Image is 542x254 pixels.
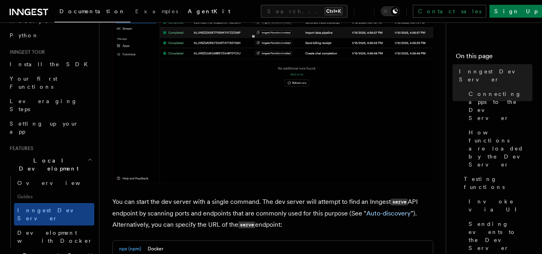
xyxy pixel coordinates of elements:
[14,226,94,248] a: Development with Docker
[55,2,130,22] a: Documentation
[14,176,94,190] a: Overview
[459,67,532,83] span: Inngest Dev Server
[130,2,183,22] a: Examples
[6,145,33,152] span: Features
[461,172,532,194] a: Testing functions
[465,87,532,125] a: Connecting apps to the Dev Server
[6,94,94,116] a: Leveraging Steps
[413,5,486,18] a: Contact sales
[261,5,347,18] button: Search...Ctrl+K
[6,156,87,173] span: Local Development
[183,2,235,22] a: AgentKit
[391,199,408,205] code: serve
[6,153,94,176] button: Local Development
[59,8,126,14] span: Documentation
[6,176,94,248] div: Local Development
[381,6,400,16] button: Toggle dark mode
[6,28,94,43] a: Python
[456,64,532,87] a: Inngest Dev Server
[366,209,411,217] a: Auto-discovery
[10,61,93,67] span: Install the SDK
[17,207,86,221] span: Inngest Dev Server
[469,220,532,252] span: Sending events to the Dev Server
[465,194,532,217] a: Invoke via UI
[17,180,100,186] span: Overview
[464,175,532,191] span: Testing functions
[188,8,230,14] span: AgentKit
[17,230,93,244] span: Development with Docker
[469,197,532,213] span: Invoke via UI
[14,203,94,226] a: Inngest Dev Server
[469,128,532,169] span: How functions are loaded by the Dev Server
[112,196,433,231] p: You can start the dev server with a single command. The dev server will attempt to find an Innges...
[6,71,94,94] a: Your first Functions
[6,116,94,139] a: Setting up your app
[14,190,94,203] span: Guides
[469,90,532,122] span: Connecting apps to the Dev Server
[135,8,178,14] span: Examples
[10,75,57,90] span: Your first Functions
[456,51,532,64] h4: On this page
[10,120,79,135] span: Setting up your app
[10,98,77,112] span: Leveraging Steps
[325,7,343,15] kbd: Ctrl+K
[10,32,39,39] span: Python
[238,221,255,228] code: serve
[6,57,94,71] a: Install the SDK
[6,49,45,55] span: Inngest tour
[465,125,532,172] a: How functions are loaded by the Dev Server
